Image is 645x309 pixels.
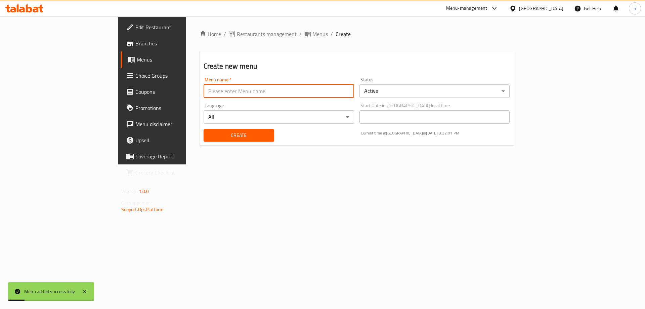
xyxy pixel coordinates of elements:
[237,30,297,38] span: Restaurants management
[121,100,226,116] a: Promotions
[137,55,220,64] span: Menus
[121,148,226,164] a: Coverage Report
[24,288,75,295] div: Menu added successfully
[304,30,328,38] a: Menus
[312,30,328,38] span: Menus
[121,164,226,181] a: Grocery Checklist
[331,30,333,38] li: /
[121,68,226,84] a: Choice Groups
[299,30,302,38] li: /
[135,88,220,96] span: Coupons
[634,5,636,12] span: n
[204,84,354,98] input: Please enter Menu name
[121,19,226,35] a: Edit Restaurant
[135,152,220,160] span: Coverage Report
[121,132,226,148] a: Upsell
[204,129,274,142] button: Create
[121,187,138,196] span: Version:
[121,51,226,68] a: Menus
[121,116,226,132] a: Menu disclaimer
[121,198,152,207] span: Get support on:
[135,72,220,80] span: Choice Groups
[135,39,220,47] span: Branches
[361,130,510,136] p: Current time in [GEOGRAPHIC_DATA] is [DATE] 3:32:01 PM
[121,205,164,214] a: Support.OpsPlatform
[209,131,269,140] span: Create
[121,35,226,51] a: Branches
[139,187,149,196] span: 1.0.0
[135,23,220,31] span: Edit Restaurant
[204,61,510,71] h2: Create new menu
[446,4,487,12] div: Menu-management
[229,30,297,38] a: Restaurants management
[135,168,220,177] span: Grocery Checklist
[135,104,220,112] span: Promotions
[135,120,220,128] span: Menu disclaimer
[200,30,514,38] nav: breadcrumb
[121,84,226,100] a: Coupons
[336,30,351,38] span: Create
[204,110,354,124] div: All
[359,84,510,98] div: Active
[519,5,563,12] div: [GEOGRAPHIC_DATA]
[135,136,220,144] span: Upsell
